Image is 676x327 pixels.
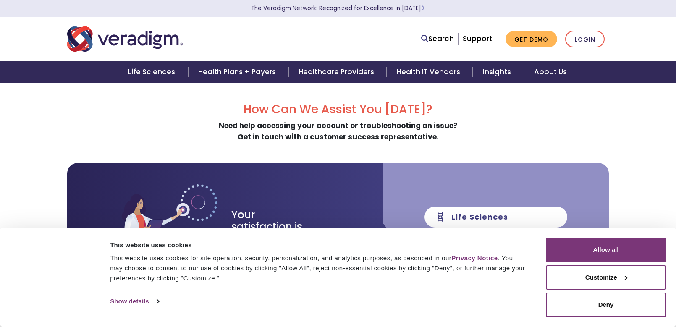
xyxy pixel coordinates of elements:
[251,4,425,12] a: The Veradigm Network: Recognized for Excellence in [DATE]Learn More
[473,61,524,83] a: Insights
[110,295,159,308] a: Show details
[110,253,527,283] div: This website uses cookies for site operation, security, personalization, and analytics purposes, ...
[67,25,183,53] img: Veradigm logo
[546,293,666,317] button: Deny
[118,61,188,83] a: Life Sciences
[421,4,425,12] span: Learn More
[110,240,527,250] div: This website uses cookies
[463,34,492,44] a: Support
[219,120,458,142] strong: Need help accessing your account or troubleshooting an issue? Get in touch with a customer succes...
[546,265,666,290] button: Customize
[231,209,317,245] h3: Your satisfaction is our priority
[506,31,557,47] a: Get Demo
[546,238,666,262] button: Allow all
[451,254,498,262] a: Privacy Notice
[288,61,387,83] a: Healthcare Providers
[524,61,577,83] a: About Us
[188,61,288,83] a: Health Plans + Payers
[387,61,473,83] a: Health IT Vendors
[67,102,609,117] h2: How Can We Assist You [DATE]?
[565,31,605,48] a: Login
[421,33,454,44] a: Search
